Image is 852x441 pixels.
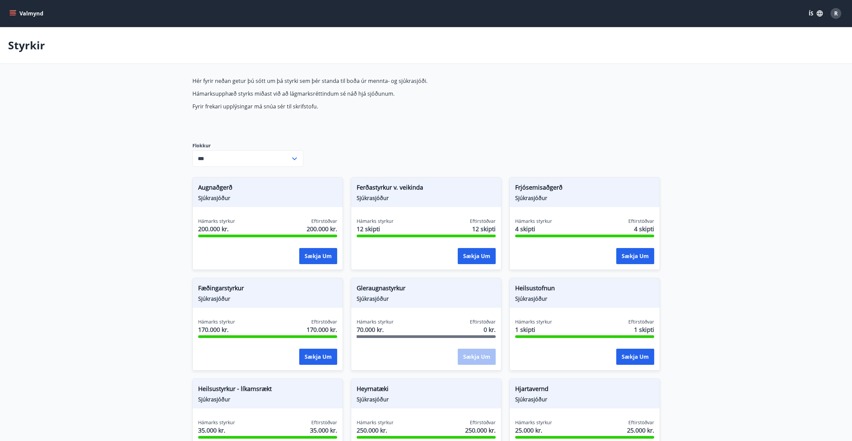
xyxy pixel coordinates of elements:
[198,419,235,426] span: Hámarks styrkur
[8,7,46,19] button: menu
[311,318,337,325] span: Eftirstöðvar
[470,318,496,325] span: Eftirstöðvar
[634,325,654,334] span: 1 skipti
[198,426,235,435] span: 35.000 kr.
[515,194,654,202] span: Sjúkrasjóður
[198,318,235,325] span: Hámarks styrkur
[515,225,552,233] span: 4 skipti
[616,248,654,264] button: Sækja um
[311,419,337,426] span: Eftirstöðvar
[515,384,654,396] span: Hjartavernd
[198,284,337,295] span: Fæðingarstyrkur
[357,419,394,426] span: Hámarks styrkur
[515,419,552,426] span: Hámarks styrkur
[470,419,496,426] span: Eftirstöðvar
[357,426,394,435] span: 250.000 kr.
[192,142,303,149] label: Flokkur
[627,426,654,435] span: 25.000 kr.
[198,396,337,403] span: Sjúkrasjóður
[198,183,337,194] span: Augnaðgerð
[357,284,496,295] span: Gleraugnastyrkur
[357,225,394,233] span: 12 skipti
[198,194,337,202] span: Sjúkrasjóður
[299,248,337,264] button: Sækja um
[299,349,337,365] button: Sækja um
[357,218,394,225] span: Hámarks styrkur
[515,426,552,435] span: 25.000 kr.
[310,426,337,435] span: 35.000 kr.
[515,318,552,325] span: Hámarks styrkur
[484,325,496,334] span: 0 kr.
[307,325,337,334] span: 170.000 kr.
[515,325,552,334] span: 1 skipti
[515,183,654,194] span: Frjósemisaðgerð
[628,419,654,426] span: Eftirstöðvar
[805,7,826,19] button: ÍS
[198,384,337,396] span: Heilsustyrkur - líkamsrækt
[198,218,235,225] span: Hámarks styrkur
[357,325,394,334] span: 70.000 kr.
[472,225,496,233] span: 12 skipti
[515,218,552,225] span: Hámarks styrkur
[357,194,496,202] span: Sjúkrasjóður
[198,295,337,302] span: Sjúkrasjóður
[357,183,496,194] span: Ferðastyrkur v. veikinda
[834,10,838,17] span: R
[628,218,654,225] span: Eftirstöðvar
[616,349,654,365] button: Sækja um
[470,218,496,225] span: Eftirstöðvar
[192,103,509,110] p: Fyrir frekari upplýsingar má snúa sér til skrifstofu.
[628,318,654,325] span: Eftirstöðvar
[634,225,654,233] span: 4 skipti
[198,225,235,233] span: 200.000 kr.
[357,396,496,403] span: Sjúkrasjóður
[458,248,496,264] button: Sækja um
[357,384,496,396] span: Heyrnatæki
[311,218,337,225] span: Eftirstöðvar
[357,318,394,325] span: Hámarks styrkur
[357,295,496,302] span: Sjúkrasjóður
[192,77,509,85] p: Hér fyrir neðan getur þú sótt um þá styrki sem þér standa til boða úr mennta- og sjúkrasjóði.
[515,284,654,295] span: Heilsustofnun
[307,225,337,233] span: 200.000 kr.
[515,396,654,403] span: Sjúkrasjóður
[828,5,844,21] button: R
[8,38,45,53] p: Styrkir
[515,295,654,302] span: Sjúkrasjóður
[198,325,235,334] span: 170.000 kr.
[192,90,509,97] p: Hámarksupphæð styrks miðast við að lágmarksréttindum sé náð hjá sjóðunum.
[465,426,496,435] span: 250.000 kr.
